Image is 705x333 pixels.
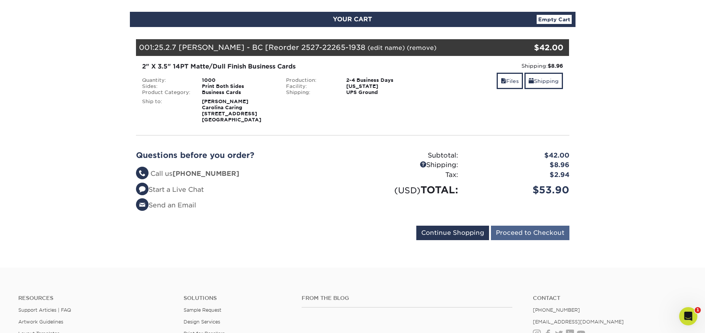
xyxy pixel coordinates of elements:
div: 001: [136,39,497,56]
a: Contact [533,295,687,301]
a: (remove) [407,44,436,51]
span: shipping [529,78,534,84]
div: 2-4 Business Days [341,77,425,83]
strong: [PHONE_NUMBER] [173,170,239,177]
iframe: Intercom live chat [679,307,697,325]
div: $2.94 [464,170,575,180]
input: Continue Shopping [416,226,489,240]
div: Tax: [353,170,464,180]
input: Proceed to Checkout [491,226,569,240]
div: Product Category: [136,89,197,96]
strong: [PERSON_NAME] Carolina Caring [STREET_ADDRESS] [GEOGRAPHIC_DATA] [202,99,261,123]
div: TOTAL: [353,183,464,197]
strong: $8.96 [548,63,563,69]
div: $42.00 [464,151,575,161]
h2: Questions before you order? [136,151,347,160]
a: (edit name) [368,44,405,51]
div: $53.90 [464,183,575,197]
a: Files [497,73,523,89]
div: $42.00 [497,42,564,53]
div: Sides: [136,83,197,89]
div: Production: [280,77,341,83]
a: Shipping [524,73,563,89]
a: Send an Email [136,201,196,209]
small: (USD) [394,185,420,195]
div: Ship to: [136,99,197,123]
span: files [501,78,506,84]
div: Facility: [280,83,341,89]
div: Quantity: [136,77,197,83]
div: Business Cards [196,89,280,96]
a: Empty Cart [537,15,572,24]
span: YOUR CART [333,16,372,23]
a: [PHONE_NUMBER] [533,307,580,313]
a: [EMAIL_ADDRESS][DOMAIN_NAME] [533,319,624,325]
h4: From the Blog [302,295,512,301]
div: Shipping: [280,89,341,96]
div: 2" X 3.5" 14PT Matte/Dull Finish Business Cards [142,62,419,71]
div: Shipping: [353,160,464,170]
div: 1000 [196,77,280,83]
div: Shipping: [430,62,563,70]
a: Start a Live Chat [136,186,204,193]
div: $8.96 [464,160,575,170]
span: 1 [695,307,701,313]
h4: Solutions [184,295,290,301]
div: Print Both Sides [196,83,280,89]
div: [US_STATE] [341,83,425,89]
span: 25.2.7 [PERSON_NAME] - BC [Reorder 2527-22265-1938 [154,43,365,51]
div: UPS Ground [341,89,425,96]
div: Subtotal: [353,151,464,161]
h4: Resources [18,295,172,301]
li: Call us [136,169,347,179]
